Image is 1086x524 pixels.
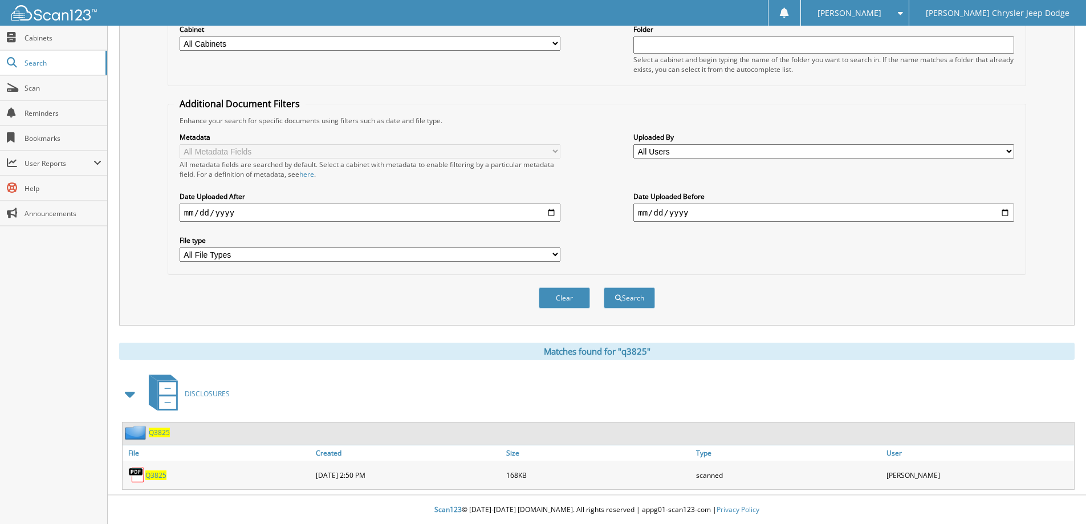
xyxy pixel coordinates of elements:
[633,192,1014,201] label: Date Uploaded Before
[11,5,97,21] img: scan123-logo-white.svg
[539,287,590,308] button: Clear
[180,160,560,179] div: All metadata fields are searched by default. Select a cabinet with metadata to enable filtering b...
[817,10,881,17] span: [PERSON_NAME]
[180,192,560,201] label: Date Uploaded After
[434,505,462,514] span: Scan123
[180,25,560,34] label: Cabinet
[25,33,101,43] span: Cabinets
[299,169,314,179] a: here
[119,343,1075,360] div: Matches found for "q3825"
[25,209,101,218] span: Announcements
[25,159,93,168] span: User Reports
[142,371,230,416] a: DISCLOSURES
[633,132,1014,142] label: Uploaded By
[633,25,1014,34] label: Folder
[717,505,759,514] a: Privacy Policy
[180,204,560,222] input: start
[185,389,230,399] span: DISCLOSURES
[604,287,655,308] button: Search
[633,204,1014,222] input: end
[1029,469,1086,524] iframe: Chat Widget
[174,116,1020,125] div: Enhance your search for specific documents using filters such as date and file type.
[693,464,884,486] div: scanned
[503,445,694,461] a: Size
[25,83,101,93] span: Scan
[128,466,145,484] img: PDF.png
[149,428,170,437] a: Q3825
[313,445,503,461] a: Created
[25,133,101,143] span: Bookmarks
[25,108,101,118] span: Reminders
[123,445,313,461] a: File
[180,132,560,142] label: Metadata
[884,445,1074,461] a: User
[25,184,101,193] span: Help
[108,496,1086,524] div: © [DATE]-[DATE] [DOMAIN_NAME]. All rights reserved | appg01-scan123-com |
[313,464,503,486] div: [DATE] 2:50 PM
[25,58,100,68] span: Search
[693,445,884,461] a: Type
[180,235,560,245] label: File type
[125,425,149,440] img: folder2.png
[884,464,1074,486] div: [PERSON_NAME]
[503,464,694,486] div: 168KB
[633,55,1014,74] div: Select a cabinet and begin typing the name of the folder you want to search in. If the name match...
[145,470,166,480] a: Q3825
[174,98,306,110] legend: Additional Document Filters
[926,10,1069,17] span: [PERSON_NAME] Chrysler Jeep Dodge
